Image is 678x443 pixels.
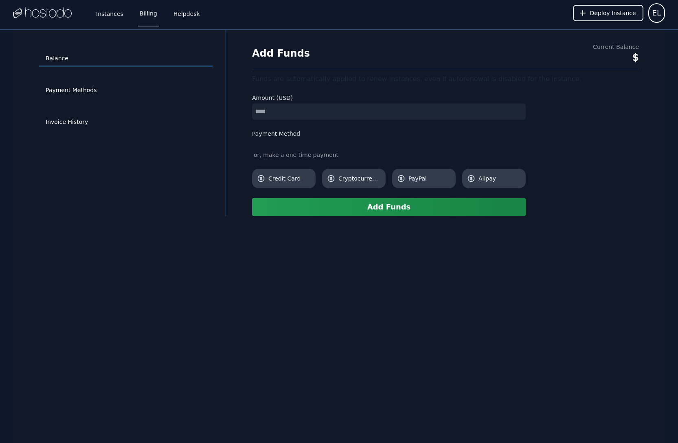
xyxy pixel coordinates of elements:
[252,198,526,216] button: Add Funds
[39,115,213,130] a: Invoice History
[590,9,636,17] span: Deploy Instance
[252,74,639,84] div: Funds are automatically applied to renew instances, even if autorenewal is disabled for the insta...
[39,51,213,66] a: Balance
[13,7,72,19] img: Logo
[252,94,526,102] label: Amount (USD)
[338,174,381,183] span: Cryptocurrency
[252,47,310,60] h1: Add Funds
[652,7,661,19] span: EL
[593,51,639,64] div: $
[268,174,311,183] span: Credit Card
[408,174,451,183] span: PayPal
[648,3,665,23] button: User menu
[252,130,526,138] label: Payment Method
[593,43,639,51] div: Current Balance
[478,174,521,183] span: Alipay
[39,83,213,98] a: Payment Methods
[252,151,526,159] div: or, make a one time payment
[573,5,643,21] button: Deploy Instance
